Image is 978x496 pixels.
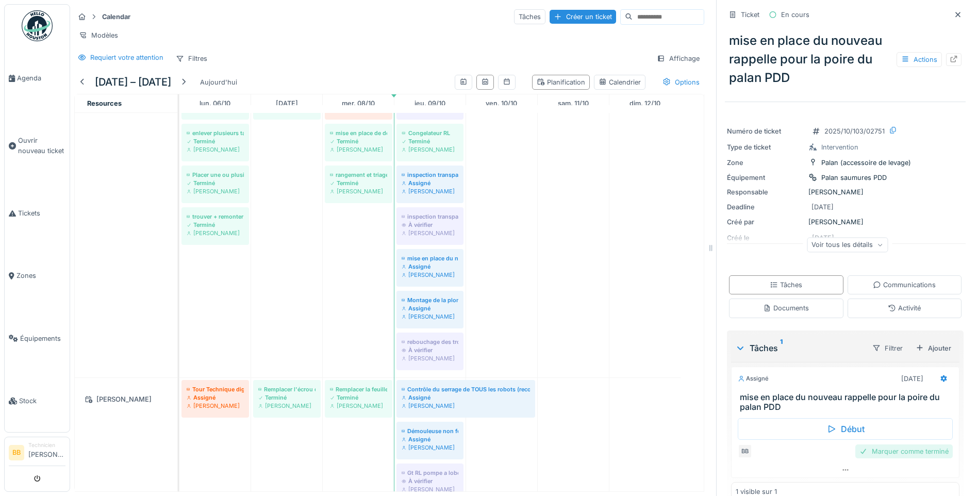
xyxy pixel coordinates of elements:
strong: Calendar [98,12,135,22]
div: Tour Technique digital [187,385,244,393]
div: [PERSON_NAME] [727,187,964,197]
div: Assigné [402,179,458,187]
div: Démouleuse non fonctionnel [402,427,458,435]
div: rangement et triage de l'étagère de stockage de l'atelier + vider poubelles et bac a mitraille + ... [330,171,387,179]
div: Gt RL pompe a lobe RC 02 défaut [402,469,458,477]
div: À vérifier [402,477,458,485]
div: Communications [873,280,936,290]
sup: 1 [780,342,783,354]
span: Stock [19,396,65,406]
div: Requiert votre attention [90,53,163,62]
span: Équipements [20,334,65,343]
div: Ajouter [911,341,955,355]
a: 6 octobre 2025 [197,96,233,110]
div: Créé par [727,217,804,227]
div: [PERSON_NAME] [187,187,244,195]
div: Remplacer la feuille de filtration [330,385,387,393]
div: Voir tous les détails [807,237,888,252]
div: [PERSON_NAME] [727,217,964,227]
div: [PERSON_NAME] [402,229,458,237]
div: Intervention [821,142,858,152]
div: Planification [537,77,585,87]
a: 10 octobre 2025 [483,96,520,110]
div: Deadline [727,202,804,212]
div: mise en place du nouveau rappelle pour la poire du palan PDD [402,254,458,262]
div: [PERSON_NAME] [258,402,316,410]
div: Terminé [187,137,244,145]
div: Remplacer l'écrou de serrage des [MEDICAL_DATA] de film [258,385,316,393]
h3: mise en place du nouveau rappelle pour la poire du palan PDD [740,392,955,412]
div: [PERSON_NAME] [402,187,458,195]
div: Filtrer [868,341,907,356]
div: Affichage [652,51,704,66]
div: [PERSON_NAME] [402,402,530,410]
div: trouver + remonter disjoncteur comble PPC ( aide [PERSON_NAME]) [187,212,244,221]
div: Assigné [402,435,458,443]
a: Agenda [5,47,70,109]
div: [PERSON_NAME] [402,271,458,279]
div: [PERSON_NAME] [187,402,244,410]
div: Terminé [258,393,316,402]
div: enlever plusieurs taque d'égout sur le parking pour sous-traitant + les remettre +balayer le gros... [187,129,244,137]
h5: [DATE] – [DATE] [95,76,171,88]
a: Stock [5,370,70,432]
a: 7 octobre 2025 [273,96,301,110]
a: 9 octobre 2025 [412,96,448,110]
span: Resources [87,100,122,107]
div: Technicien [28,441,65,449]
li: [PERSON_NAME] [28,441,65,464]
div: Options [658,75,704,90]
a: Équipements [5,307,70,370]
span: Agenda [17,73,65,83]
div: [PERSON_NAME] [402,145,458,154]
div: [PERSON_NAME] [330,402,387,410]
div: [PERSON_NAME] [402,354,458,362]
div: En cours [781,10,809,20]
img: Badge_color-CXgf-gQk.svg [22,10,53,41]
div: Marquer comme terminé [855,444,953,458]
div: Numéro de ticket [727,126,804,136]
div: [PERSON_NAME] [402,443,458,452]
div: mise en place du nouveau rappelle pour la poire du palan PDD [725,27,966,91]
div: BB [738,444,752,458]
a: 8 octobre 2025 [339,96,377,110]
div: Contrôle du serrage de TOUS les robots (recommandations constructeur) [402,385,530,393]
div: Modèles [74,28,123,43]
div: Palan (accessoire de levage) [821,158,911,168]
div: Terminé [330,393,387,402]
div: Début [738,418,953,440]
div: Assigné [402,262,458,271]
div: Assigné [187,393,244,402]
div: Tâches [770,280,802,290]
div: Montage de la plonge [402,296,458,304]
div: [DATE] [811,202,834,212]
div: Filtres [171,51,212,66]
span: Tickets [18,208,65,218]
a: 12 octobre 2025 [627,96,663,110]
div: Terminé [402,137,458,145]
div: Activité [888,303,921,313]
div: Assigné [738,374,769,383]
div: [PERSON_NAME] [187,229,244,237]
span: Zones [16,271,65,280]
div: Congelateur RL [402,129,458,137]
div: Équipement [727,173,804,183]
div: Assigné [402,304,458,312]
div: Terminé [330,179,387,187]
div: [PERSON_NAME] [187,145,244,154]
div: 2025/10/103/02751 [824,126,885,136]
div: [PERSON_NAME] [330,145,387,154]
div: Aujourd'hui [196,75,241,89]
a: 11 octobre 2025 [555,96,591,110]
a: BB Technicien[PERSON_NAME] [9,441,65,466]
li: BB [9,445,24,460]
div: mise en place de deux miroirs dans les WC des bureaux [330,129,387,137]
a: Zones [5,244,70,307]
div: Palan saumures PDD [821,173,887,183]
div: [DATE] [901,374,923,384]
div: Ticket [741,10,759,20]
div: [PERSON_NAME] [330,187,387,195]
div: À vérifier [402,346,458,354]
div: Tâches [514,9,545,24]
div: inspection transpalette peseur pour trouver un diagnostique [402,212,458,221]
